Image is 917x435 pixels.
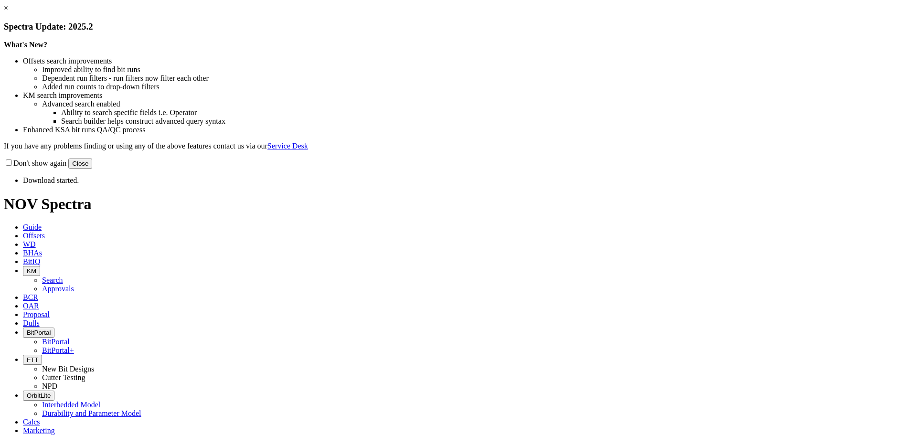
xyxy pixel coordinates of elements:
span: Offsets [23,232,45,240]
a: Cutter Testing [42,373,85,382]
a: Approvals [42,285,74,293]
p: If you have any problems finding or using any of the above features contact us via our [4,142,913,150]
a: New Bit Designs [42,365,94,373]
strong: What's New? [4,41,47,49]
span: OrbitLite [27,392,51,399]
span: BitPortal [27,329,51,336]
span: KM [27,267,36,275]
span: WD [23,240,36,248]
li: KM search improvements [23,91,913,100]
a: NPD [42,382,57,390]
span: Calcs [23,418,40,426]
span: Marketing [23,426,55,435]
a: BitPortal+ [42,346,74,354]
span: Proposal [23,310,50,318]
span: OAR [23,302,39,310]
li: Search builder helps construct advanced query syntax [61,117,913,126]
a: BitPortal [42,338,70,346]
li: Improved ability to find bit runs [42,65,913,74]
h1: NOV Spectra [4,195,913,213]
span: Dulls [23,319,40,327]
span: FTT [27,356,38,363]
li: Advanced search enabled [42,100,913,108]
li: Offsets search improvements [23,57,913,65]
span: BCR [23,293,38,301]
a: Search [42,276,63,284]
span: Download started. [23,176,79,184]
span: Guide [23,223,42,231]
a: Interbedded Model [42,401,100,409]
li: Dependent run filters - run filters now filter each other [42,74,913,83]
h3: Spectra Update: 2025.2 [4,21,913,32]
li: Added run counts to drop-down filters [42,83,913,91]
li: Ability to search specific fields i.e. Operator [61,108,913,117]
span: BitIQ [23,257,40,265]
input: Don't show again [6,159,12,166]
span: BHAs [23,249,42,257]
a: Durability and Parameter Model [42,409,141,417]
a: Service Desk [267,142,308,150]
label: Don't show again [4,159,66,167]
button: Close [68,159,92,169]
li: Enhanced KSA bit runs QA/QC process [23,126,913,134]
a: × [4,4,8,12]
